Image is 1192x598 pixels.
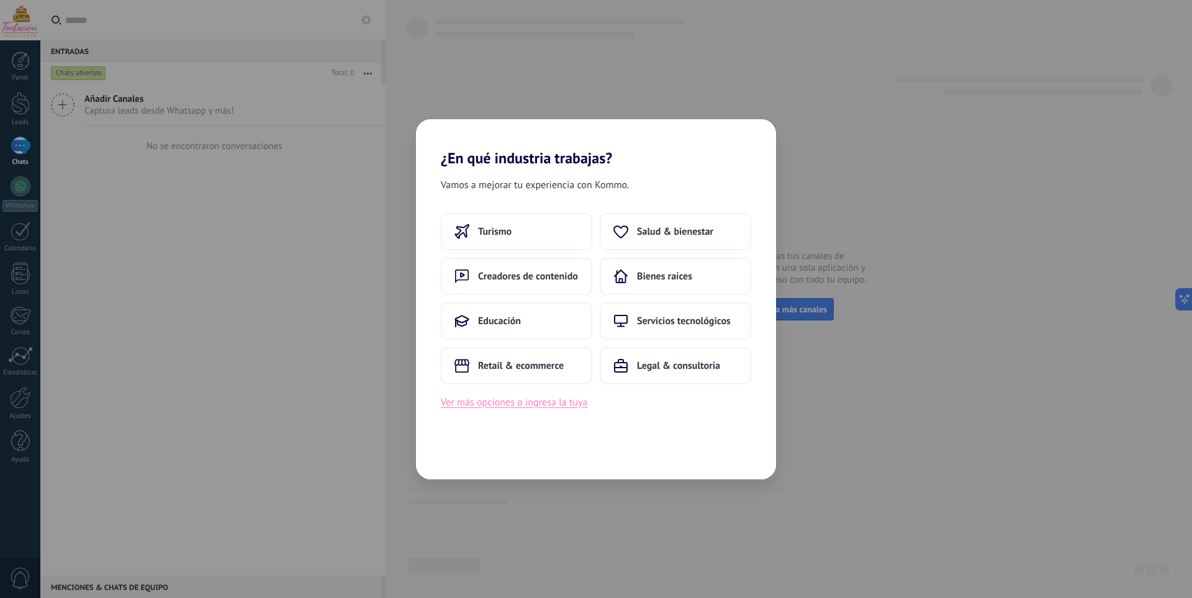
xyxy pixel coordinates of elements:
button: Bienes raíces [600,258,751,295]
button: Salud & bienestar [600,213,751,250]
h2: ¿En qué industria trabajas? [416,119,776,167]
button: Educación [441,302,592,340]
button: Retail & ecommerce [441,347,592,384]
span: Vamos a mejorar tu experiencia con Kommo. [441,177,629,193]
span: Servicios tecnológicos [637,315,731,327]
span: Educación [478,315,521,327]
span: Bienes raíces [637,270,692,283]
button: Turismo [441,213,592,250]
span: Creadores de contenido [478,270,578,283]
button: Servicios tecnológicos [600,302,751,340]
span: Turismo [478,225,512,238]
span: Retail & ecommerce [478,360,564,372]
button: Creadores de contenido [441,258,592,295]
button: Ver más opciones o ingresa la tuya [441,394,587,410]
button: Legal & consultoría [600,347,751,384]
span: Legal & consultoría [637,360,720,372]
span: Salud & bienestar [637,225,713,238]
